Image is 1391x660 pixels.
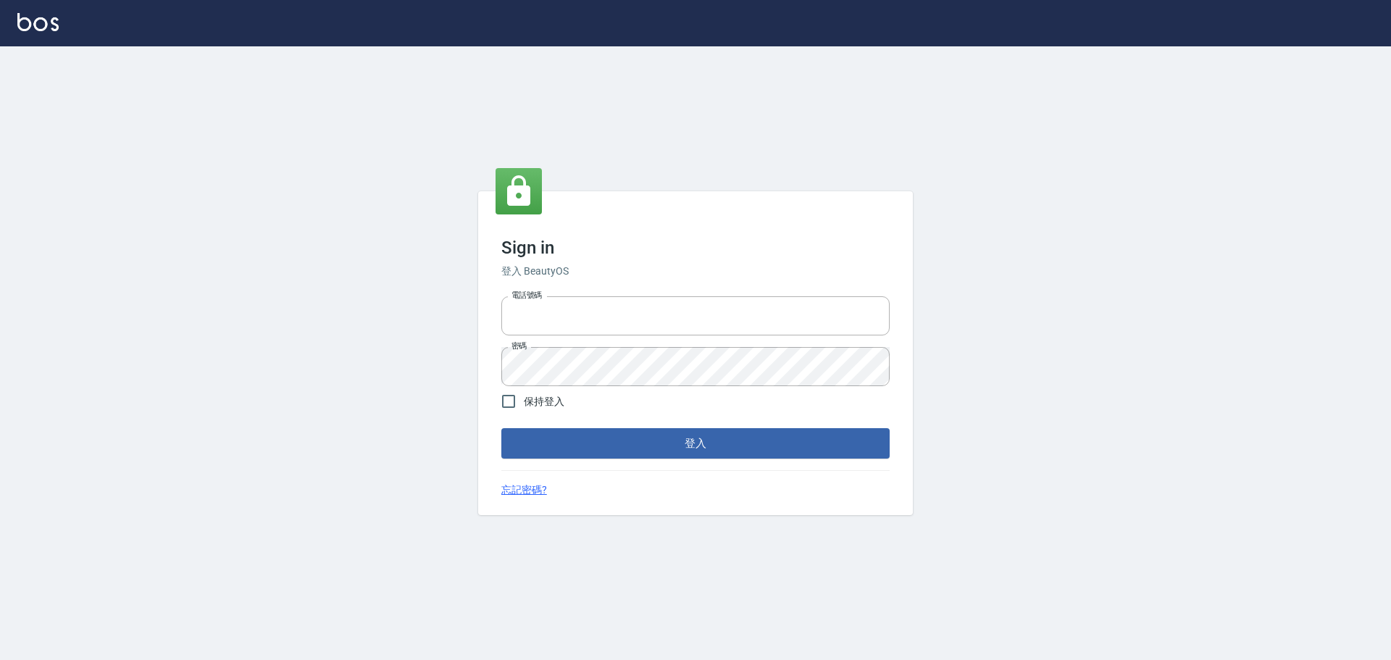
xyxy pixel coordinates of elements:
[524,394,564,409] span: 保持登入
[511,290,542,301] label: 電話號碼
[501,238,890,258] h3: Sign in
[511,341,527,351] label: 密碼
[17,13,59,31] img: Logo
[501,483,547,498] a: 忘記密碼?
[501,428,890,459] button: 登入
[501,264,890,279] h6: 登入 BeautyOS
